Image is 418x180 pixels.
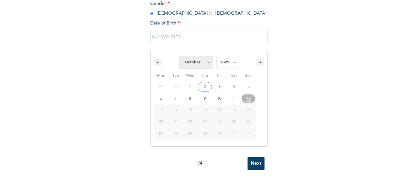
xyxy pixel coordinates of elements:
span: Date of Birth : [150,20,181,27]
button: 4 [227,81,241,93]
div: 1 / 4 [150,160,248,167]
button: 29 [183,128,198,140]
span: Thu [198,71,212,81]
span: 6 [160,93,162,105]
span: 16 [203,105,207,116]
button: 11 [227,93,241,105]
input: DD-MM-YYYY [150,30,268,43]
span: 13 [159,105,163,116]
button: 5 [241,81,256,93]
span: Mon [154,71,169,81]
button: 22 [183,116,198,128]
button: 9 [198,93,212,105]
button: 28 [169,128,183,140]
span: 15 [188,105,192,116]
span: 12 [246,93,251,105]
span: 7 [175,93,177,105]
span: 29 [188,128,192,140]
button: 10 [212,93,227,105]
span: 11 [232,93,236,105]
button: 1 [183,81,198,93]
span: 4 [233,81,235,93]
span: 24 [217,116,221,128]
span: 31 [217,128,221,140]
span: 27 [159,128,163,140]
span: 14 [174,105,178,116]
button: 17 [212,105,227,116]
button: 23 [198,116,212,128]
span: 22 [188,116,192,128]
span: Gender : [DEMOGRAPHIC_DATA] [DEMOGRAPHIC_DATA] [150,1,266,16]
button: 2 [198,81,212,93]
span: 25 [232,116,236,128]
button: 15 [183,105,198,116]
span: 17 [217,105,221,116]
span: Fri [212,71,227,81]
button: 25 [227,116,241,128]
input: Next [248,157,265,170]
span: 21 [174,116,178,128]
button: 13 [154,105,169,116]
button: 21 [169,116,183,128]
button: 20 [154,116,169,128]
span: 23 [203,116,207,128]
span: 2 [204,81,206,93]
span: 1 [189,81,191,93]
span: 5 [248,81,249,93]
button: 14 [169,105,183,116]
button: 30 [198,128,212,140]
span: 10 [217,93,221,105]
span: 28 [174,128,178,140]
span: Sat [227,71,241,81]
button: 6 [154,93,169,105]
span: Sun [241,71,256,81]
span: 9 [204,93,206,105]
span: 19 [247,105,250,116]
span: 30 [203,128,207,140]
button: 24 [212,116,227,128]
button: 31 [212,128,227,140]
button: 18 [227,105,241,116]
button: 7 [169,93,183,105]
span: 26 [247,116,250,128]
button: 16 [198,105,212,116]
span: 18 [232,105,236,116]
span: 3 [218,81,220,93]
button: 27 [154,128,169,140]
span: Wed [183,71,198,81]
button: 12 [241,93,256,105]
span: 20 [159,116,163,128]
button: 3 [212,81,227,93]
button: 19 [241,105,256,116]
span: 8 [189,93,191,105]
button: 26 [241,116,256,128]
span: Tue [169,71,183,81]
button: 8 [183,93,198,105]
